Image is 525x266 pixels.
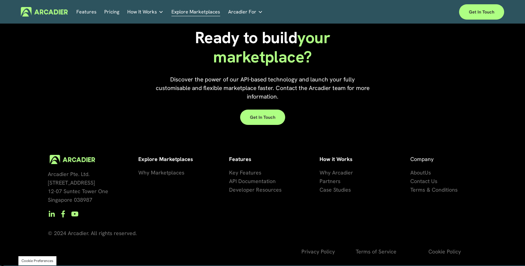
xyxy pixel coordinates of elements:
[71,210,79,218] a: YouTube
[410,177,437,185] a: Contact Us
[428,247,461,256] a: Cookie Policy
[320,169,353,176] span: Why Arcadier
[320,185,326,194] a: Ca
[410,185,458,194] a: Terms & Conditions
[240,110,285,125] a: Get in touch
[301,247,335,256] a: Privacy Policy
[229,178,276,185] span: API Documentation
[301,248,335,255] span: Privacy Policy
[410,186,458,193] span: Terms & Conditions
[48,230,137,237] span: © 2024 Arcadier. All rights reserved.
[127,8,157,16] span: How It Works
[320,177,323,185] a: P
[323,178,340,185] span: artners
[320,178,323,185] span: P
[48,170,108,203] span: Arcadier Pte. Ltd. [STREET_ADDRESS] 12-07 Suntec Tower One Singapore 038987
[76,7,97,17] a: Features
[326,186,351,193] span: se Studies
[127,7,163,17] a: folder dropdown
[326,185,351,194] a: se Studies
[59,210,67,218] a: Facebook
[320,155,352,163] strong: How it Works
[323,177,340,185] a: artners
[229,177,276,185] a: API Documentation
[410,168,425,177] a: About
[171,7,220,17] a: Explore Marketplaces
[138,168,184,177] a: Why Marketplaces
[229,168,261,177] a: Key Features
[459,4,504,20] a: Get in touch
[18,256,56,265] section: Manage previously selected cookie options
[428,248,461,255] span: Cookie Policy
[356,247,397,256] a: Terms of Service
[229,186,282,193] span: Developer Resources
[410,178,437,185] span: Contact Us
[48,210,55,218] a: LinkedIn
[229,155,251,163] strong: Features
[410,155,434,163] span: Company
[156,76,371,100] span: Discover the power of our API-based technology and launch your fully customisable and flexible ma...
[21,7,68,17] img: Arcadier
[138,169,184,176] span: Why Marketplaces
[229,169,261,176] span: Key Features
[320,168,353,177] a: Why Arcadier
[228,8,256,16] span: Arcadier For
[191,28,334,66] h1: your marketplace?
[228,7,263,17] a: folder dropdown
[229,185,282,194] a: Developer Resources
[195,27,297,48] span: Ready to build
[425,169,431,176] span: Us
[356,248,397,255] span: Terms of Service
[138,155,193,163] strong: Explore Marketplaces
[320,186,326,193] span: Ca
[494,237,525,266] iframe: Chat Widget
[21,258,53,263] button: Cookie Preferences
[410,169,425,176] span: About
[104,7,119,17] a: Pricing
